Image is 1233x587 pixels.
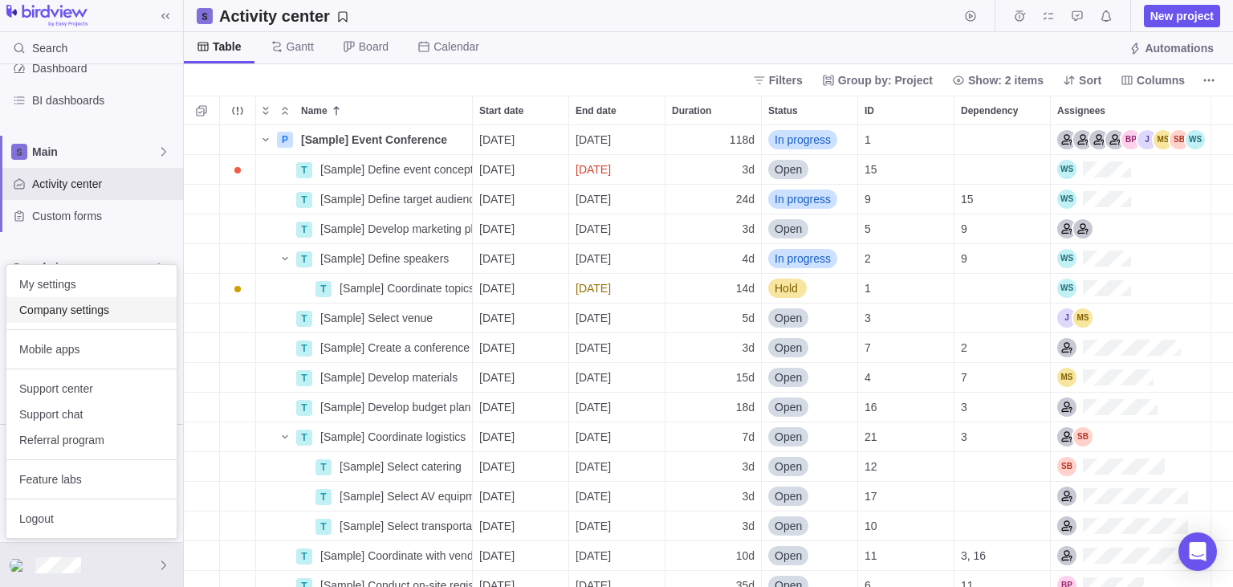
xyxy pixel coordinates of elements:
a: Support chat [6,402,177,427]
img: Show [10,559,29,572]
span: My settings [19,276,164,292]
span: Feature labs [19,471,164,487]
a: My settings [6,271,177,297]
div: Jagadesh [10,556,29,575]
span: Support center [19,381,164,397]
a: Mobile apps [6,336,177,362]
a: Support center [6,376,177,402]
span: Referral program [19,432,164,448]
span: Mobile apps [19,341,164,357]
a: Logout [6,506,177,532]
span: Support chat [19,406,164,422]
span: Company settings [19,302,164,318]
a: Company settings [6,297,177,323]
a: Feature labs [6,467,177,492]
a: Referral program [6,427,177,453]
span: Logout [19,511,164,527]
